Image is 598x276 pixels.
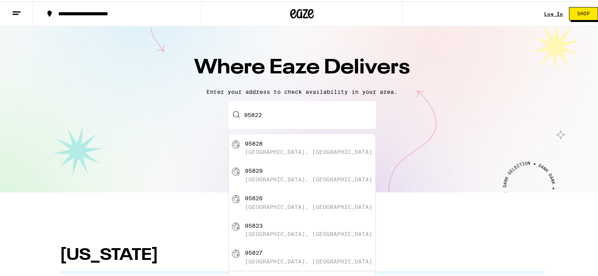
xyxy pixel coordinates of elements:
[5,5,57,12] span: Hi. Need any help?
[245,139,263,146] div: 95828
[245,203,372,209] div: [GEOGRAPHIC_DATA], [GEOGRAPHIC_DATA]
[245,148,372,154] div: [GEOGRAPHIC_DATA], [GEOGRAPHIC_DATA]
[569,6,598,19] button: Shop
[8,88,596,94] p: Enter your address to check availability in your area.
[232,221,240,229] img: 95823
[60,246,544,263] h1: [US_STATE]
[232,166,240,174] img: 95829
[245,221,263,228] div: 95823
[245,194,263,200] div: 95826
[544,10,563,15] a: Log In
[245,175,372,181] div: [GEOGRAPHIC_DATA], [GEOGRAPHIC_DATA]
[228,100,376,128] input: Enter your delivery address
[245,230,372,236] div: [GEOGRAPHIC_DATA], [GEOGRAPHIC_DATA]
[245,257,372,263] div: [GEOGRAPHIC_DATA], [GEOGRAPHIC_DATA]
[577,10,590,15] span: Shop
[245,166,263,173] div: 95829
[164,53,440,81] h1: Where Eaze Delivers
[232,139,240,147] img: 95828
[232,249,240,256] img: 95827
[232,194,240,202] img: 95826
[245,249,263,255] div: 95827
